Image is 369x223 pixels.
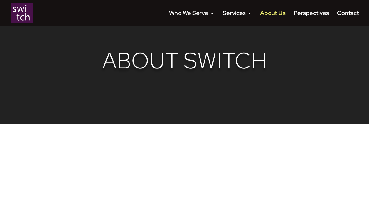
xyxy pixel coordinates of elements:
h1: About Switch [37,47,332,77]
a: Services [223,11,252,26]
a: Contact [337,11,359,26]
a: About Us [260,11,286,26]
a: Perspectives [294,11,329,26]
a: Who We Serve [169,11,215,26]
